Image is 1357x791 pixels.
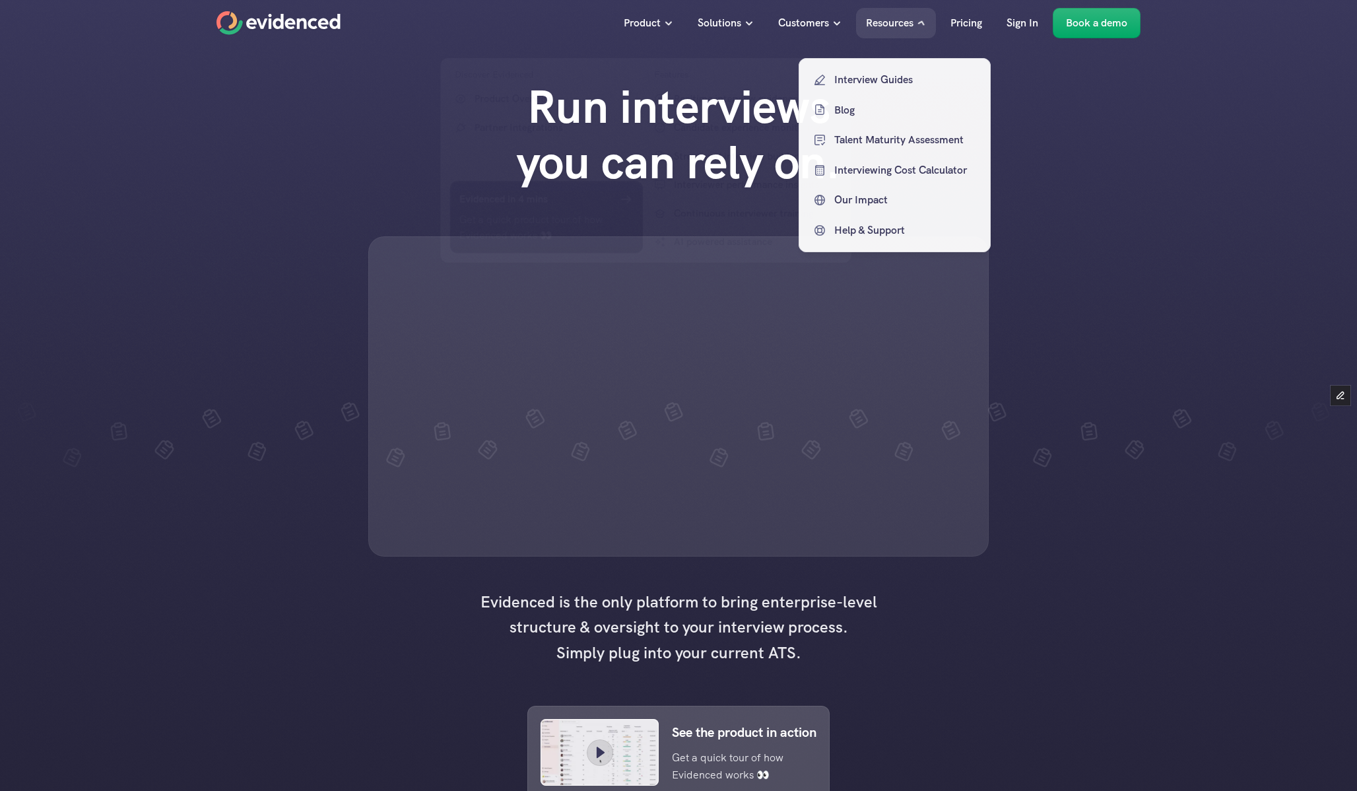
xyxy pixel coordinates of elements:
[1007,15,1038,32] p: Sign In
[834,222,977,239] p: Help & Support
[624,15,661,32] p: Product
[834,71,977,88] p: Interview Guides
[866,15,913,32] p: Resources
[941,8,992,38] a: Pricing
[1331,386,1350,405] button: Edit Framer Content
[216,11,341,35] a: Home
[809,219,981,242] a: Help & Support
[834,162,977,179] p: Interviewing Cost Calculator
[834,101,977,118] p: Blog
[950,15,982,32] p: Pricing
[698,15,741,32] p: Solutions
[490,79,867,190] h1: Run interviews you can rely on.
[809,128,981,152] a: Talent Maturity Assessment
[809,98,981,121] a: Blog
[834,191,977,209] p: Our Impact
[778,15,829,32] p: Customers
[1066,15,1127,32] p: Book a demo
[672,749,797,783] p: Get a quick tour of how Evidenced works 👀
[809,68,981,92] a: Interview Guides
[672,722,816,743] p: See the product in action
[1053,8,1141,38] a: Book a demo
[834,131,977,149] p: Talent Maturity Assessment
[809,158,981,182] a: Interviewing Cost Calculator
[997,8,1048,38] a: Sign In
[809,188,981,212] a: Our Impact
[474,590,883,666] h4: Evidenced is the only platform to bring enterprise-level structure & oversight to your interview ...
